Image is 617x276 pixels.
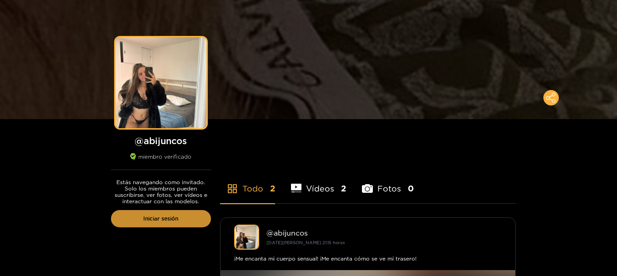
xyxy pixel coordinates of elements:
font: 2 [270,184,275,193]
font: Vídeos [306,184,334,193]
span: tienda de aplicaciones [227,183,238,194]
font: Estás navegando como invitado. Solo los miembros pueden suscribirse, ver fotos, ver vídeos e inte... [115,179,207,204]
font: ¡Me encanta mi cuerpo sensual! ¡Me encanta cómo se ve mi trasero! [234,256,416,261]
font: 2 [341,184,346,193]
font: Iniciar sesión [143,216,178,221]
font: @abijuncos [135,135,187,146]
font: Fotos [377,184,401,193]
img: abijuncos [234,225,259,250]
font: miembro verificado [138,154,191,160]
font: [DATE][PERSON_NAME] 21:15 horas [266,240,345,245]
font: 0 [408,184,414,193]
font: @abijuncos [266,229,308,237]
font: Todo [242,184,263,193]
